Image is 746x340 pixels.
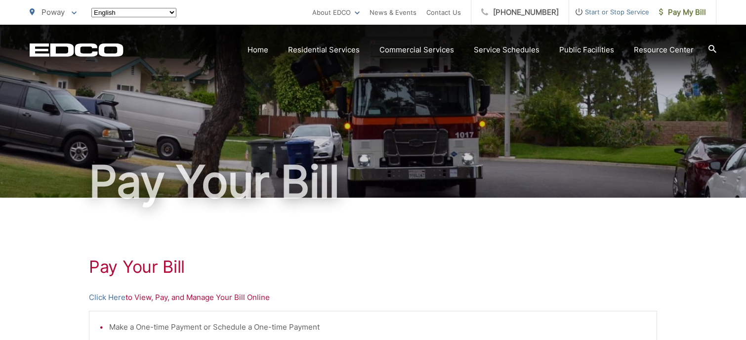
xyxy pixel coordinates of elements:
[370,6,416,18] a: News & Events
[30,157,716,207] h1: Pay Your Bill
[288,44,360,56] a: Residential Services
[426,6,461,18] a: Contact Us
[41,7,65,17] span: Poway
[634,44,694,56] a: Resource Center
[30,43,124,57] a: EDCD logo. Return to the homepage.
[89,257,657,277] h1: Pay Your Bill
[659,6,706,18] span: Pay My Bill
[89,292,125,303] a: Click Here
[91,8,176,17] select: Select a language
[474,44,539,56] a: Service Schedules
[312,6,360,18] a: About EDCO
[559,44,614,56] a: Public Facilities
[109,321,647,333] li: Make a One-time Payment or Schedule a One-time Payment
[379,44,454,56] a: Commercial Services
[248,44,268,56] a: Home
[89,292,657,303] p: to View, Pay, and Manage Your Bill Online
